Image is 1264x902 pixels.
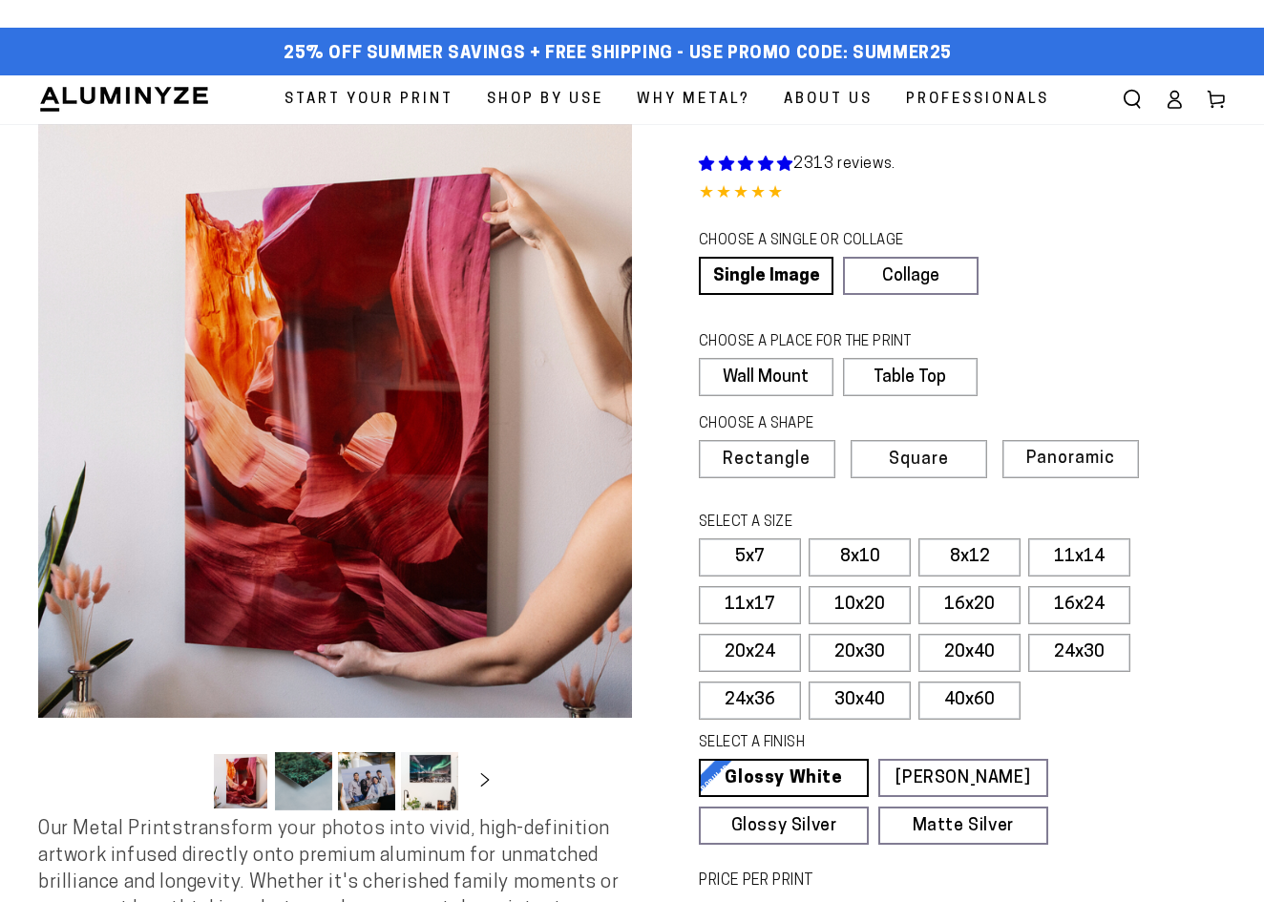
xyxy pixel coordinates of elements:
[473,75,618,124] a: Shop By Use
[699,257,833,295] a: Single Image
[889,451,949,469] span: Square
[270,75,468,124] a: Start Your Print
[699,807,869,845] a: Glossy Silver
[699,634,801,672] label: 20x24
[843,358,978,396] label: Table Top
[809,586,911,624] label: 10x20
[1028,538,1130,577] label: 11x14
[401,752,458,810] button: Load image 4 in gallery view
[878,807,1048,845] a: Matte Silver
[1026,450,1115,468] span: Panoramic
[275,752,332,810] button: Load image 2 in gallery view
[769,75,887,124] a: About Us
[918,634,1021,672] label: 20x40
[784,87,873,113] span: About Us
[284,44,952,65] span: 25% off Summer Savings + Free Shipping - Use Promo Code: SUMMER25
[487,87,603,113] span: Shop By Use
[906,87,1049,113] span: Professionals
[1028,586,1130,624] label: 16x24
[723,451,811,469] span: Rectangle
[918,538,1021,577] label: 8x12
[699,682,801,720] label: 24x36
[38,124,632,816] media-gallery: Gallery Viewer
[878,759,1048,797] a: [PERSON_NAME]
[637,87,750,113] span: Why Metal?
[622,75,765,124] a: Why Metal?
[809,634,911,672] label: 20x30
[464,760,506,802] button: Slide right
[699,513,1007,534] legend: SELECT A SIZE
[1111,78,1153,120] summary: Search our site
[1028,634,1130,672] label: 24x30
[809,682,911,720] label: 30x40
[338,752,395,810] button: Load image 3 in gallery view
[699,332,959,353] legend: CHOOSE A PLACE FOR THE PRINT
[809,538,911,577] label: 8x10
[699,414,962,435] legend: CHOOSE A SHAPE
[699,871,1226,892] label: PRICE PER PRINT
[699,759,869,797] a: Glossy White
[164,760,206,802] button: Slide left
[699,586,801,624] label: 11x17
[918,682,1021,720] label: 40x60
[699,733,1007,754] legend: SELECT A FINISH
[918,586,1021,624] label: 16x20
[699,358,833,396] label: Wall Mount
[699,538,801,577] label: 5x7
[38,85,210,114] img: Aluminyze
[284,87,453,113] span: Start Your Print
[843,257,978,295] a: Collage
[699,231,960,252] legend: CHOOSE A SINGLE OR COLLAGE
[699,180,1226,208] div: 4.85 out of 5.0 stars
[892,75,1064,124] a: Professionals
[212,752,269,810] button: Load image 1 in gallery view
